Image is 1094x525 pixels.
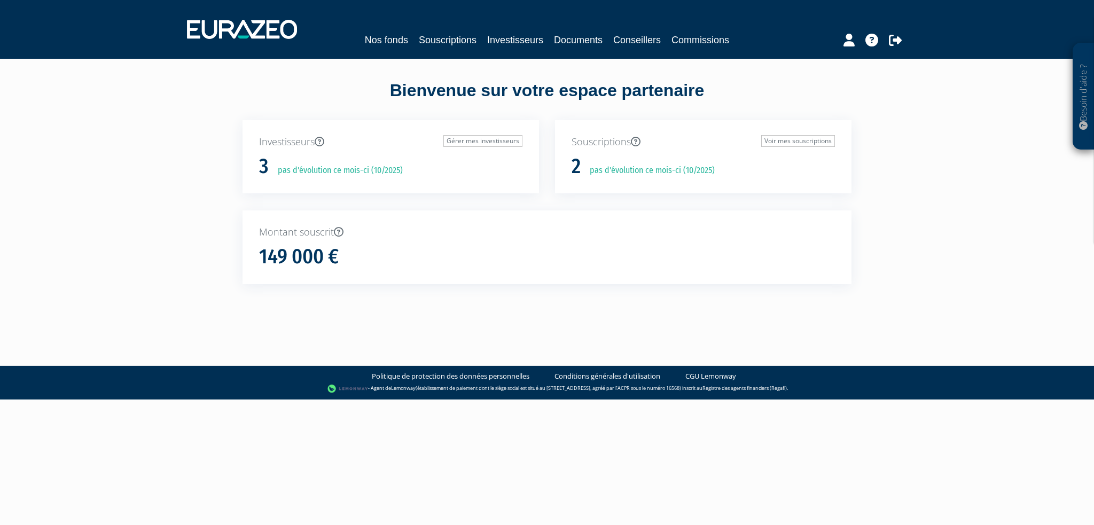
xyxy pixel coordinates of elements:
[702,385,787,391] a: Registre des agents financiers (Regafi)
[235,79,859,120] div: Bienvenue sur votre espace partenaire
[572,155,581,178] h1: 2
[487,33,543,48] a: Investisseurs
[761,135,835,147] a: Voir mes souscriptions
[443,135,522,147] a: Gérer mes investisseurs
[187,20,297,39] img: 1732889491-logotype_eurazeo_blanc_rvb.png
[259,155,269,178] h1: 3
[327,383,369,394] img: logo-lemonway.png
[259,135,522,149] p: Investisseurs
[11,383,1083,394] div: - Agent de (établissement de paiement dont le siège social est situé au [STREET_ADDRESS], agréé p...
[572,135,835,149] p: Souscriptions
[259,225,835,239] p: Montant souscrit
[554,33,603,48] a: Documents
[613,33,661,48] a: Conseillers
[419,33,476,48] a: Souscriptions
[554,371,660,381] a: Conditions générales d'utilisation
[582,164,715,177] p: pas d'évolution ce mois-ci (10/2025)
[391,385,416,391] a: Lemonway
[1077,49,1090,145] p: Besoin d'aide ?
[365,33,408,48] a: Nos fonds
[259,246,339,268] h1: 149 000 €
[372,371,529,381] a: Politique de protection des données personnelles
[671,33,729,48] a: Commissions
[270,164,403,177] p: pas d'évolution ce mois-ci (10/2025)
[685,371,736,381] a: CGU Lemonway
